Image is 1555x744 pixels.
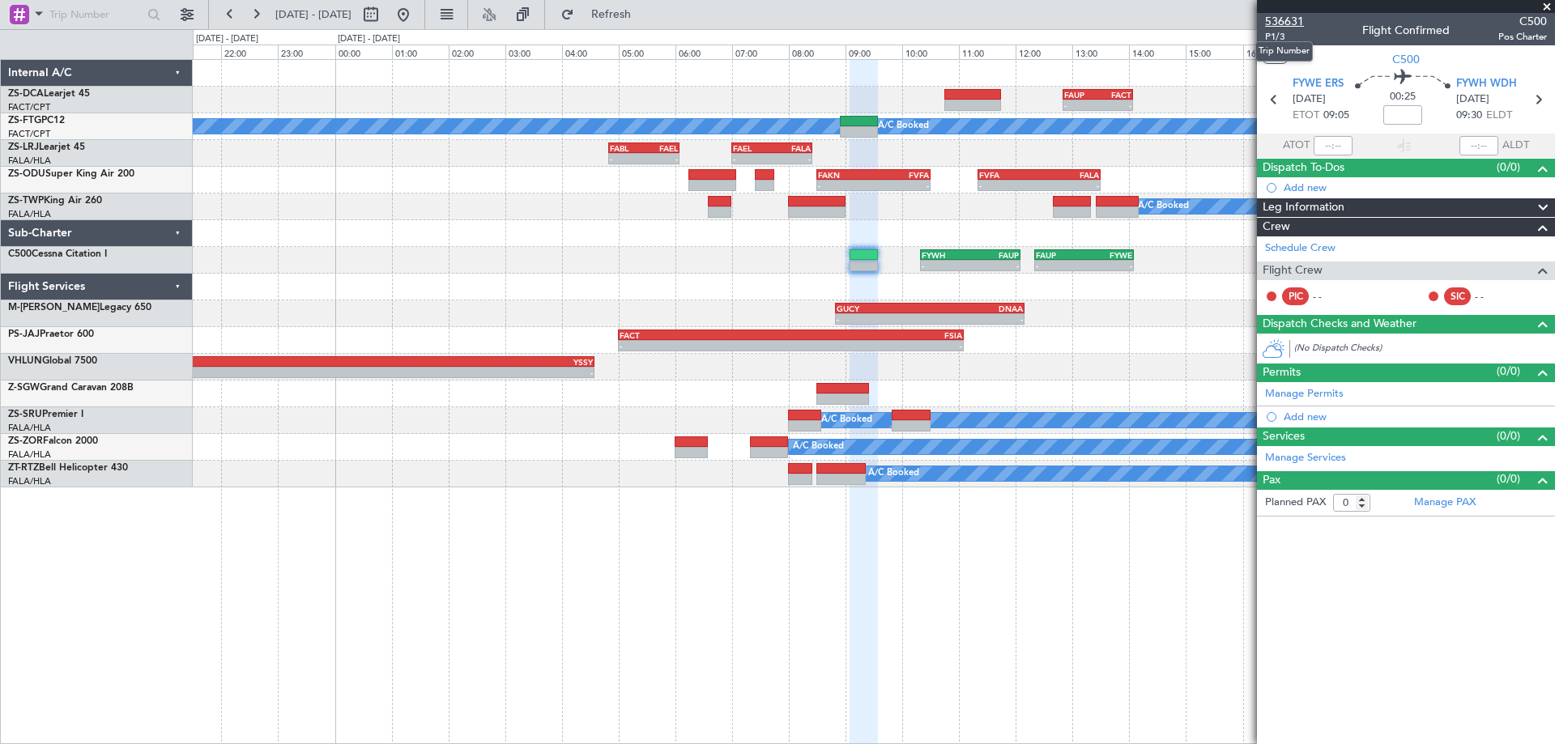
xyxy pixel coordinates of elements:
a: Manage Services [1265,450,1346,466]
div: [DATE] - [DATE] [338,32,400,46]
input: --:-- [1314,136,1353,155]
div: Add new [1284,181,1547,194]
span: VHLUN [8,356,42,366]
div: 00:00 [335,45,392,59]
div: 02:00 [449,45,505,59]
span: Dispatch To-Dos [1263,159,1344,177]
div: - [930,314,1023,324]
a: FALA/HLA [8,155,51,167]
div: - [1084,261,1132,270]
div: - [970,261,1019,270]
a: FALA/HLA [8,475,51,487]
div: 10:00 [902,45,959,59]
span: Z-SGW [8,383,40,393]
div: [DATE] - [DATE] [196,32,258,46]
a: Manage PAX [1414,495,1476,511]
span: (0/0) [1497,470,1520,487]
a: FACT/CPT [8,101,50,113]
span: C500 [8,249,32,259]
div: FALA [772,143,811,153]
div: FAKN [818,170,873,180]
span: 00:25 [1390,89,1416,105]
span: PS-JAJ [8,329,40,339]
span: 09:30 [1456,108,1482,124]
div: A/C Booked [793,435,844,459]
div: - [1097,100,1131,110]
div: FAUP [1036,250,1084,260]
div: FAUP [970,250,1019,260]
div: - [1064,100,1097,110]
span: ZS-ODU [8,169,45,179]
a: ZS-ZORFalcon 2000 [8,436,98,446]
span: C500 [1498,13,1547,30]
div: - [790,341,961,351]
div: - [772,154,811,164]
div: SIC [1444,287,1471,305]
div: - - [1313,289,1349,304]
span: [DATE] [1293,91,1326,108]
input: Trip Number [49,2,143,27]
span: [DATE] [1456,91,1489,108]
span: ZT-RTZ [8,463,39,473]
div: FVFA [873,170,928,180]
div: GUCY [837,304,930,313]
div: FYWH [922,250,970,260]
a: Schedule Crew [1265,240,1336,257]
span: FYWE ERS [1293,76,1344,92]
div: - [979,181,1039,190]
div: 16:00 [1243,45,1300,59]
a: ZS-TWPKing Air 260 [8,196,102,206]
div: 09:00 [846,45,902,59]
span: C500 [1392,51,1420,68]
span: ZS-DCA [8,89,44,99]
span: ZS-TWP [8,196,44,206]
a: VHLUNGlobal 7500 [8,356,97,366]
span: M-[PERSON_NAME] [8,303,100,312]
div: A/C Booked [878,114,929,138]
span: ZS-FTG [8,116,41,125]
div: YSSY [237,357,593,367]
div: - [644,154,678,164]
div: 11:00 [959,45,1016,59]
div: 14:00 [1129,45,1186,59]
div: A/C Booked [821,408,872,432]
div: 23:00 [278,45,334,59]
div: Add new [1284,410,1547,423]
span: ZS-SRU [8,410,42,419]
div: - [733,154,772,164]
span: 09:05 [1323,108,1349,124]
span: Pos Charter [1498,30,1547,44]
span: FYWH WDH [1456,76,1517,92]
span: (0/0) [1497,159,1520,176]
a: ZS-DCALearjet 45 [8,89,90,99]
div: A/C Booked [1138,194,1189,219]
a: ZS-FTGPC12 [8,116,65,125]
div: 08:00 [789,45,846,59]
span: ZS-ZOR [8,436,43,446]
div: - [922,261,970,270]
span: ZS-LRJ [8,142,39,152]
div: FVFA [979,170,1039,180]
div: - [620,341,790,351]
div: 13:00 [1072,45,1129,59]
span: 536631 [1265,13,1304,30]
span: Permits [1263,363,1301,382]
span: Pax [1263,471,1280,490]
div: FACT [620,330,790,340]
div: FACT [1097,90,1131,100]
span: Services [1263,427,1305,446]
a: ZS-LRJLearjet 45 [8,142,85,152]
div: 05:00 [619,45,675,59]
label: Planned PAX [1265,495,1326,511]
span: [DATE] - [DATE] [275,7,351,22]
span: Dispatch Checks and Weather [1263,315,1417,334]
div: 07:00 [732,45,789,59]
button: Refresh [553,2,650,28]
div: Flight Confirmed [1362,22,1450,39]
div: FALA [1039,170,1099,180]
span: ETOT [1293,108,1319,124]
div: FABL [610,143,644,153]
a: PS-JAJPraetor 600 [8,329,94,339]
div: - [1036,261,1084,270]
a: M-[PERSON_NAME]Legacy 650 [8,303,151,312]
